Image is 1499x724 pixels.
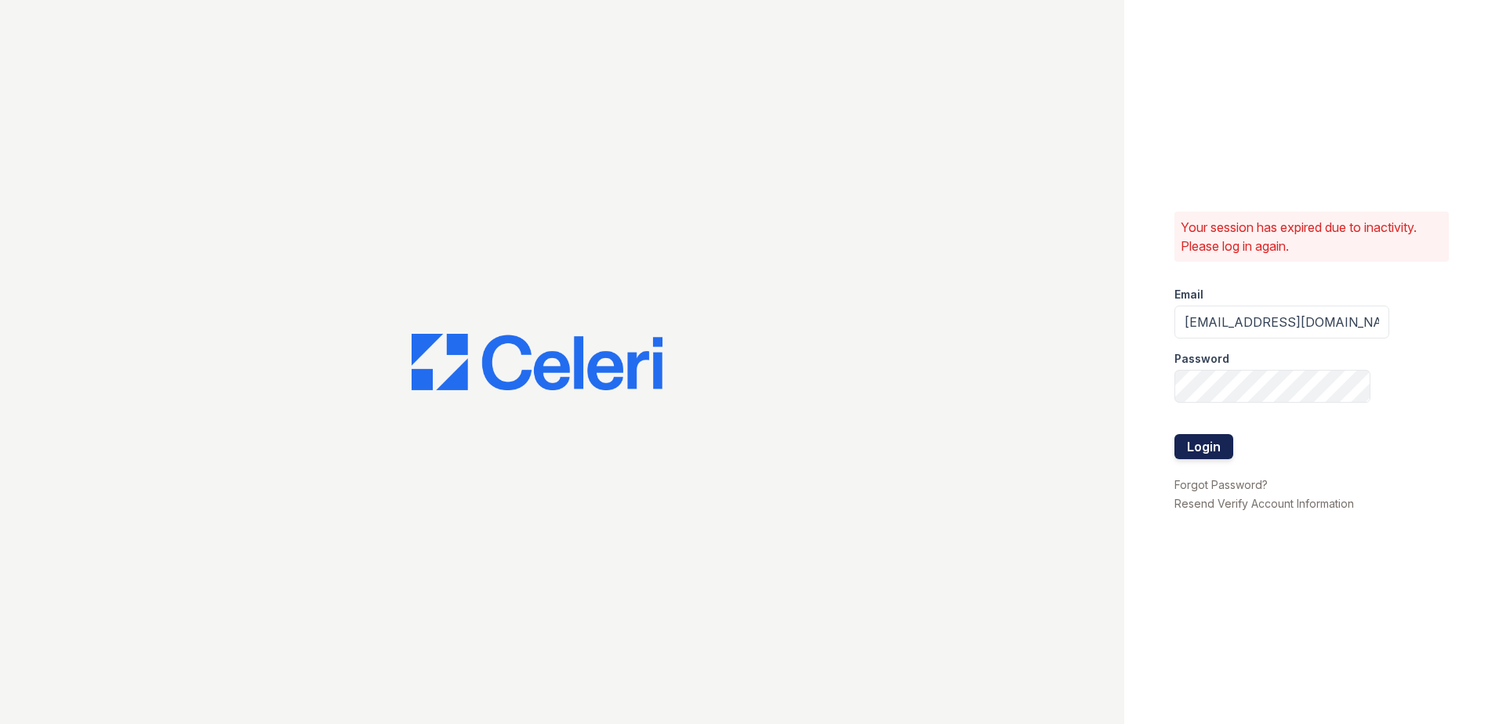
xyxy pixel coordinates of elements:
[412,334,662,390] img: CE_Logo_Blue-a8612792a0a2168367f1c8372b55b34899dd931a85d93a1a3d3e32e68fde9ad4.png
[1174,478,1268,491] a: Forgot Password?
[1174,287,1203,302] label: Email
[1181,218,1443,255] p: Your session has expired due to inactivity. Please log in again.
[1174,497,1354,510] a: Resend Verify Account Information
[1174,434,1233,459] button: Login
[1174,351,1229,367] label: Password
